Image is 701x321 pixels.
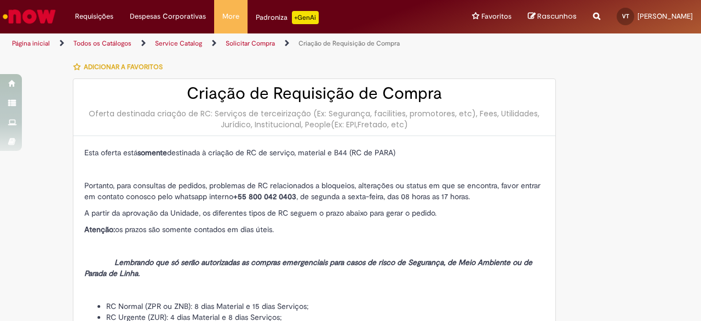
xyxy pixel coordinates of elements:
a: Criação de Requisição de Compra [298,39,400,48]
p: +GenAi [292,11,319,24]
ul: Trilhas de página [8,33,459,54]
div: Padroniza [256,11,319,24]
span: [PERSON_NAME] [637,12,693,21]
a: Solicitar Compra [226,39,275,48]
strong: somente [137,148,167,157]
span: More [222,11,239,22]
a: Página inicial [12,39,50,48]
p: Esta oferta está destinada à criação de RC de serviço, material e B44 (RC de PARA) [84,147,544,158]
p: os prazos são somente contados em dias úteis. [84,224,544,235]
span: Requisições [75,11,113,22]
div: Oferta destinada criação de RC: Serviços de terceirização (Ex: Segurança, facilities, promotores,... [84,108,544,130]
span: Favoritos [481,11,512,22]
li: RC Normal (ZPR ou ZNB): 8 dias Material e 15 dias Serviços; [106,301,544,312]
strong: Atenção: [84,224,115,234]
img: ServiceNow [1,5,58,27]
p: A partir da aprovação da Unidade, os diferentes tipos de RC seguem o prazo abaixo para gerar o pe... [84,207,544,218]
a: Rascunhos [528,12,577,22]
a: Todos os Catálogos [73,39,131,48]
span: Rascunhos [537,11,577,21]
strong: +55 800 042 0403 [233,192,296,201]
a: Service Catalog [155,39,202,48]
h2: Criação de Requisição de Compra [84,85,544,103]
span: Adicionar a Favoritos [84,63,163,71]
p: Portanto, para consultas de pedidos, problemas de RC relacionados a bloqueios, alterações ou stat... [84,180,544,202]
button: Adicionar a Favoritos [73,55,169,78]
em: Lembrando que só serão autorizadas as compras emergenciais para casos de risco de Segurança, de M... [84,257,532,278]
span: Despesas Corporativas [130,11,206,22]
span: VT [622,13,629,20]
